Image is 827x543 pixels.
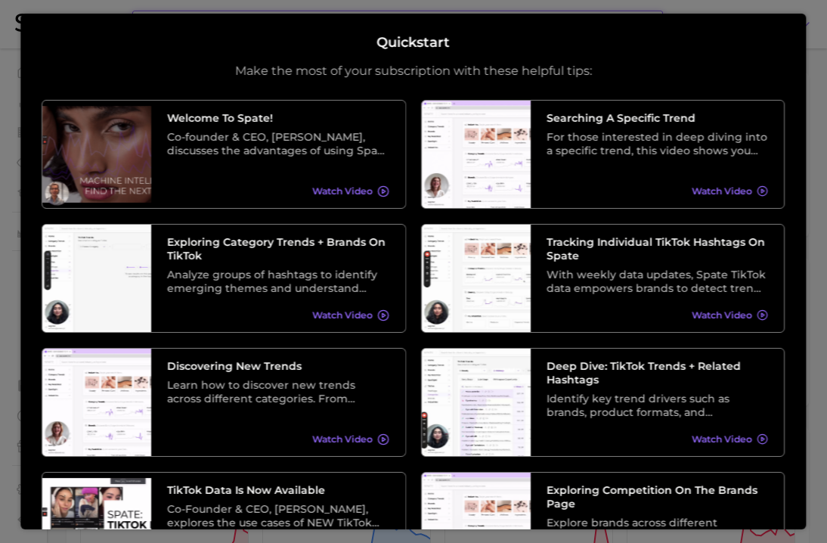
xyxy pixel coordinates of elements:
a: Tracking Individual TikTok Hashtags on SpateWith weekly data updates, Spate TikTok data empowers ... [421,224,785,333]
h2: Quickstart [376,35,450,51]
h3: TikTok data is now available [167,483,389,497]
div: With weekly data updates, Spate TikTok data empowers brands to detect trends in the earliest stag... [547,268,769,295]
h3: Discovering New Trends [167,359,389,373]
span: Watch Video [312,433,373,445]
a: Searching A Specific TrendFor those interested in deep diving into a specific trend, this video s... [421,100,785,209]
h3: Deep Dive: TikTok Trends + Related Hashtags [547,359,769,386]
span: Watch Video [692,309,752,321]
p: Make the most of your subscription with these helpful tips: [235,64,592,79]
div: Co-founder & CEO, [PERSON_NAME], discusses the advantages of using Spate data as well as its vari... [167,130,389,157]
div: Identify key trend drivers such as brands, product formats, and ingredients by leveraging a categ... [547,392,769,419]
h3: Tracking Individual TikTok Hashtags on Spate [547,235,769,262]
span: Watch Video [312,309,373,321]
div: Learn how to discover new trends across different categories. From helpful preset filters to diff... [167,378,389,405]
a: Discovering New TrendsLearn how to discover new trends across different categories. From helpful ... [42,348,406,457]
span: Watch Video [692,433,752,445]
div: For those interested in deep diving into a specific trend, this video shows you how to search tre... [547,130,769,157]
div: Co-Founder & CEO, [PERSON_NAME], explores the use cases of NEW TikTok data and its relationship w... [167,502,389,529]
h3: Exploring Competition on the Brands Page [547,483,769,510]
a: Exploring Category Trends + Brands on TikTokAnalyze groups of hashtags to identify emerging theme... [42,224,406,333]
h3: Exploring Category Trends + Brands on TikTok [167,235,389,262]
div: Explore brands across different categories to better understand competition. Use different preset... [547,516,769,543]
div: Analyze groups of hashtags to identify emerging themes and understand TikTok trends at a higher l... [167,268,389,295]
span: Watch Video [312,185,373,197]
h3: Welcome to Spate! [167,111,389,125]
h3: Searching A Specific Trend [547,111,769,125]
span: Watch Video [692,185,752,197]
a: Welcome to Spate!Co-founder & CEO, [PERSON_NAME], discusses the advantages of using Spate data as... [42,100,406,209]
a: Deep Dive: TikTok Trends + Related HashtagsIdentify key trend drivers such as brands, product for... [421,348,785,457]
